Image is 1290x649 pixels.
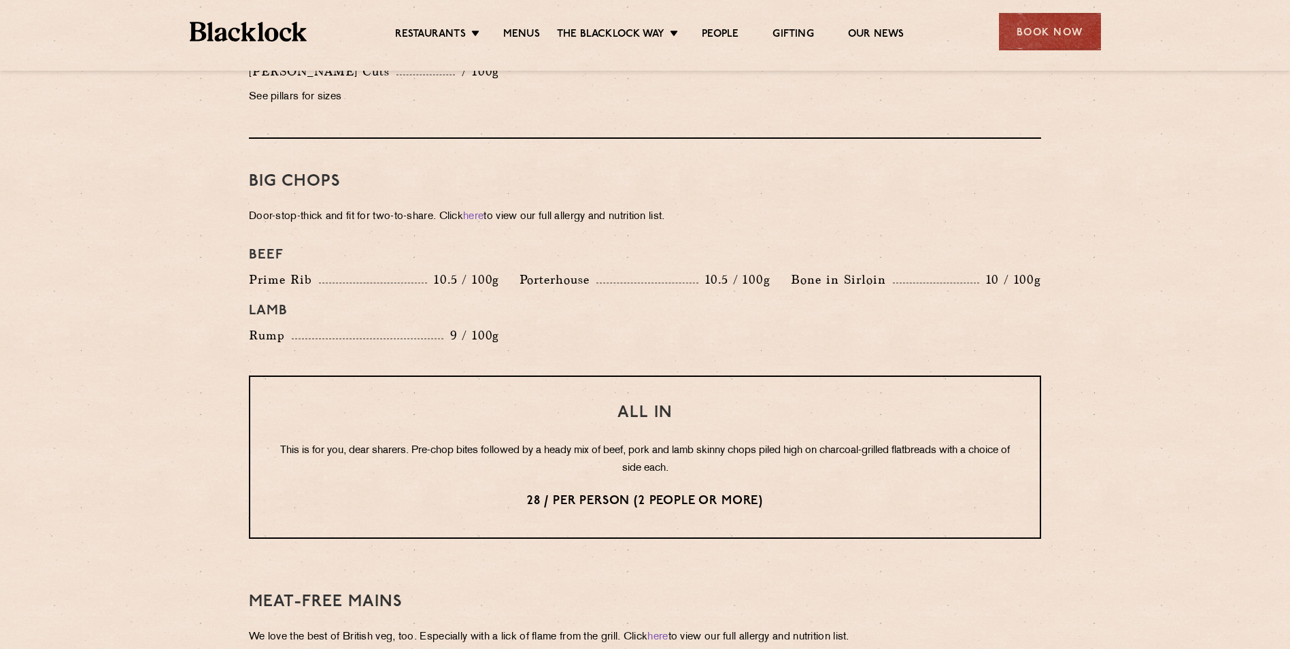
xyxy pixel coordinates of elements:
[249,326,292,345] p: Rump
[249,628,1041,647] p: We love the best of British veg, too. Especially with a lick of flame from the grill. Click to vi...
[249,62,396,81] p: [PERSON_NAME] Cuts
[249,303,1041,319] h4: Lamb
[427,271,499,288] p: 10.5 / 100g
[503,28,540,43] a: Menus
[557,28,664,43] a: The Blacklock Way
[463,212,483,222] a: here
[520,270,596,289] p: Porterhouse
[249,173,1041,190] h3: Big Chops
[277,493,1013,510] p: 28 / per person (2 people or more)
[791,270,893,289] p: Bone in Sirloin
[702,28,739,43] a: People
[647,632,668,642] a: here
[190,22,307,41] img: BL_Textured_Logo-footer-cropped.svg
[773,28,813,43] a: Gifting
[395,28,466,43] a: Restaurants
[277,442,1013,478] p: This is for you, dear sharers. Pre-chop bites followed by a heady mix of beef, pork and lamb skin...
[249,207,1041,227] p: Door-stop-thick and fit for two-to-share. Click to view our full allergy and nutrition list.
[455,63,499,80] p: / 100g
[848,28,904,43] a: Our News
[698,271,770,288] p: 10.5 / 100g
[249,247,1041,263] h4: Beef
[999,13,1101,50] div: Book Now
[979,271,1041,288] p: 10 / 100g
[443,327,500,344] p: 9 / 100g
[249,88,499,107] p: See pillars for sizes
[277,404,1013,422] h3: All In
[249,270,319,289] p: Prime Rib
[249,593,1041,611] h3: Meat-Free mains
